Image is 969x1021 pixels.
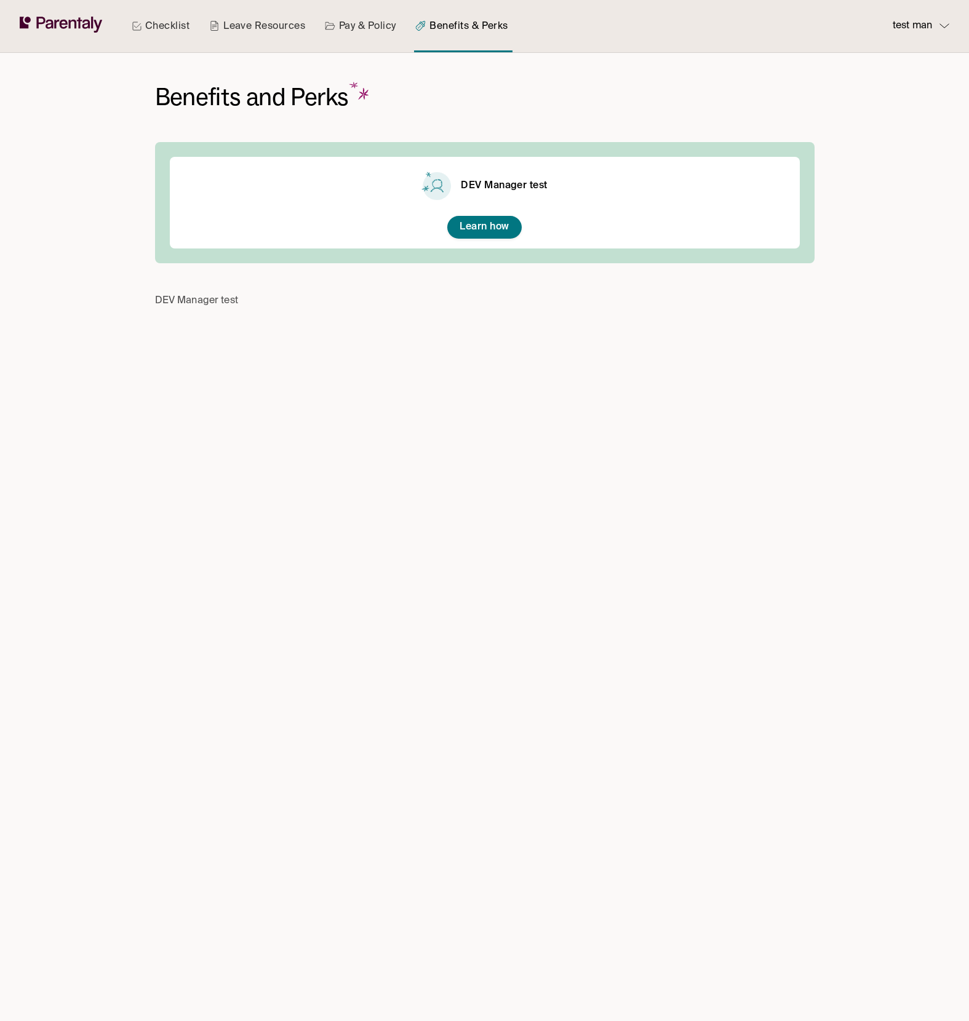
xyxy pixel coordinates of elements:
[893,18,932,34] p: test man
[290,82,373,112] span: Perks
[421,172,451,201] img: clipboard_4_1_f6bcf24dfc.png
[461,180,547,193] h6: DEV Manager test
[155,293,815,309] span: DEV Manager test
[155,82,373,113] h1: Benefits and
[447,216,521,239] button: Learn how
[460,221,509,234] a: Learn how
[460,222,509,232] span: Learn how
